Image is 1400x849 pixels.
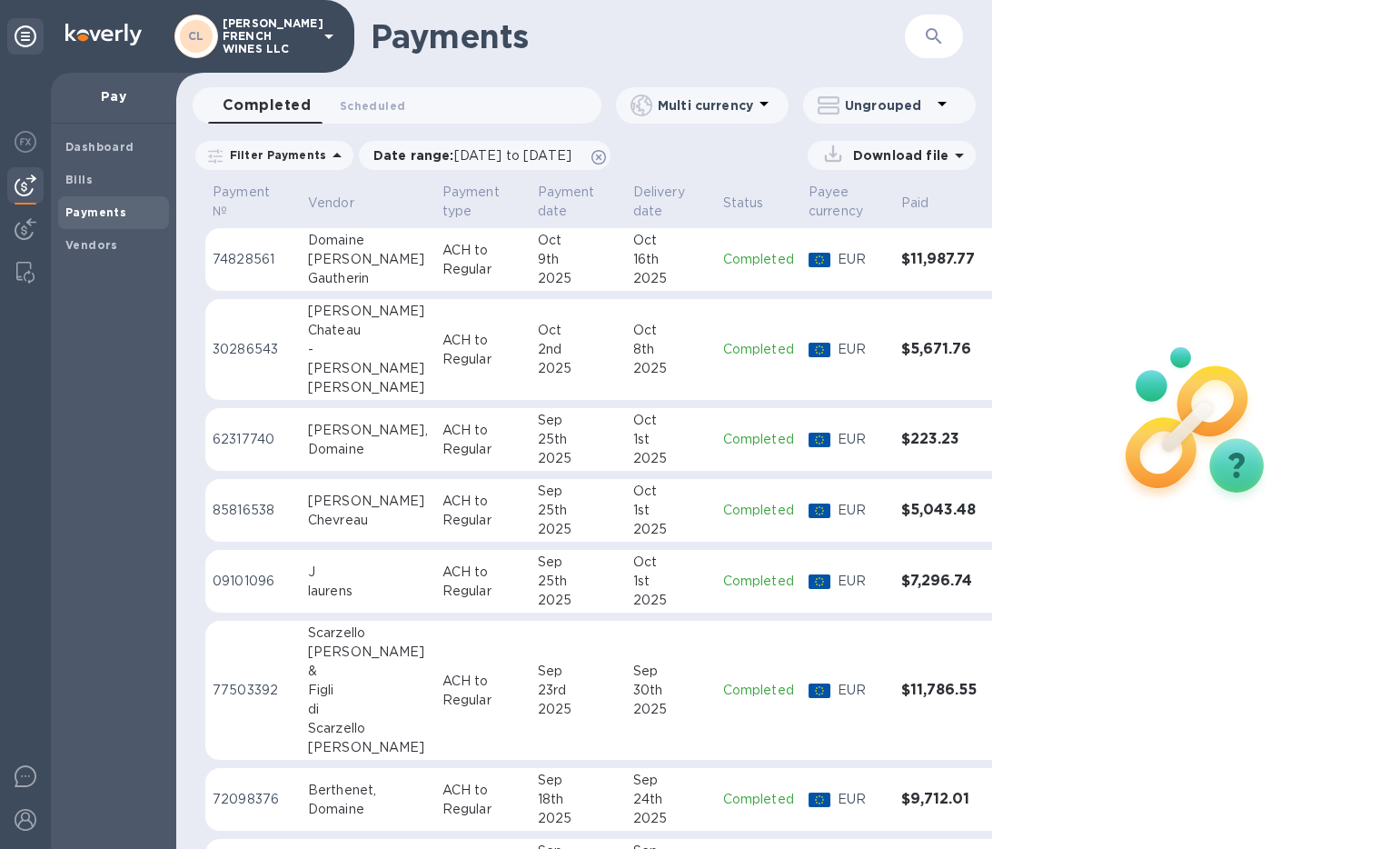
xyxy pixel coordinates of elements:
[308,700,428,719] div: di
[538,790,619,809] div: 18th
[633,809,709,828] div: 2025
[308,624,428,643] div: Scarzello
[442,331,523,369] p: ACH to Regular
[308,492,428,511] div: [PERSON_NAME]
[901,341,977,358] h3: $5,671.76
[838,681,887,700] p: EUR
[901,682,977,699] h3: $11,786.55
[846,146,948,165] p: Download file
[633,430,709,449] div: 1st
[223,17,313,55] p: [PERSON_NAME] FRENCH WINES LLC
[538,250,619,269] div: 9th
[723,681,794,700] p: Completed
[901,573,977,590] h3: $7,296.74
[633,662,709,681] div: Sep
[723,790,794,809] p: Completed
[538,449,619,468] div: 2025
[308,378,428,397] div: [PERSON_NAME]
[838,790,887,809] p: EUR
[359,141,611,170] div: Date range:[DATE] to [DATE]
[633,520,709,539] div: 2025
[538,482,619,501] div: Sep
[65,205,126,219] b: Payments
[901,502,977,519] h3: $5,043.48
[538,553,619,572] div: Sep
[308,662,428,681] div: &
[809,183,863,221] p: Payee currency
[213,572,293,591] p: 09101096
[213,340,293,359] p: 30286543
[308,269,428,288] div: Gautherin
[901,194,929,213] p: Paid
[723,572,794,591] p: Completed
[442,492,523,530] p: ACH to Regular
[308,359,428,378] div: [PERSON_NAME]
[633,790,709,809] div: 24th
[213,501,293,520] p: 85816538
[442,421,523,459] p: ACH to Regular
[538,269,619,288] div: 2025
[538,501,619,520] div: 25th
[538,771,619,790] div: Sep
[340,96,405,115] span: Scheduled
[901,431,977,448] h3: $223.23
[308,321,428,340] div: Chateau
[188,29,204,43] b: CL
[308,582,428,601] div: laurens
[538,681,619,700] div: 23rd
[308,738,428,757] div: [PERSON_NAME]
[308,340,428,359] div: -
[538,662,619,681] div: Sep
[308,563,428,582] div: J
[65,173,93,186] b: Bills
[633,183,709,221] span: Delivery date
[658,96,753,115] p: Multi currency
[308,781,428,800] div: Berthenet,
[838,250,887,269] p: EUR
[15,131,36,153] img: Foreign exchange
[633,321,709,340] div: Oct
[723,430,794,449] p: Completed
[538,411,619,430] div: Sep
[633,482,709,501] div: Oct
[454,148,571,163] span: [DATE] to [DATE]
[633,359,709,378] div: 2025
[901,791,977,808] h3: $9,712.01
[308,231,428,250] div: Domaine
[901,194,953,213] span: Paid
[723,250,794,269] p: Completed
[308,511,428,530] div: Chevreau
[538,809,619,828] div: 2025
[442,183,500,221] p: Payment type
[213,250,293,269] p: 74828561
[723,501,794,520] p: Completed
[65,140,134,154] b: Dashboard
[308,643,428,662] div: [PERSON_NAME]
[633,681,709,700] div: 30th
[538,340,619,359] div: 2nd
[901,251,977,268] h3: $11,987.77
[633,700,709,719] div: 2025
[213,790,293,809] p: 72098376
[442,672,523,710] p: ACH to Regular
[633,553,709,572] div: Oct
[723,194,788,213] span: Status
[838,572,887,591] p: EUR
[633,269,709,288] div: 2025
[371,17,905,55] h1: Payments
[538,359,619,378] div: 2025
[633,771,709,790] div: Sep
[809,183,887,221] span: Payee currency
[65,24,142,45] img: Logo
[538,591,619,610] div: 2025
[442,241,523,279] p: ACH to Regular
[633,411,709,430] div: Oct
[538,700,619,719] div: 2025
[65,87,162,105] p: Pay
[442,781,523,819] p: ACH to Regular
[633,591,709,610] div: 2025
[538,430,619,449] div: 25th
[633,183,685,221] p: Delivery date
[308,302,428,321] div: [PERSON_NAME]
[633,501,709,520] div: 1st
